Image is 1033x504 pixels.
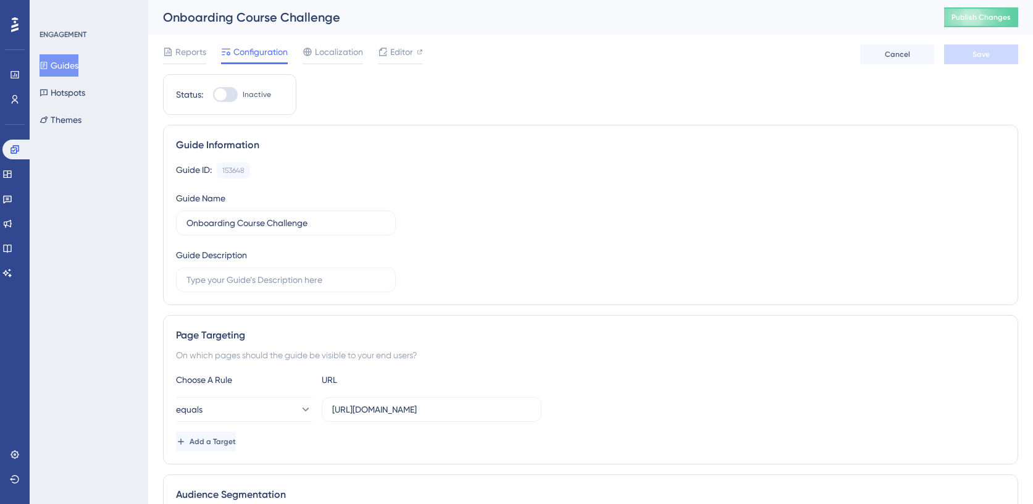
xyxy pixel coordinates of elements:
[176,248,247,262] div: Guide Description
[40,109,82,131] button: Themes
[322,372,458,387] div: URL
[186,273,385,287] input: Type your Guide’s Description here
[944,44,1018,64] button: Save
[176,397,312,422] button: equals
[176,87,203,102] div: Status:
[176,432,236,451] button: Add a Target
[332,403,531,416] input: yourwebsite.com/path
[176,328,1005,343] div: Page Targeting
[860,44,934,64] button: Cancel
[190,437,236,447] span: Add a Target
[40,30,86,40] div: ENGAGEMENT
[176,348,1005,363] div: On which pages should the guide be visible to your end users?
[40,54,78,77] button: Guides
[176,487,1005,502] div: Audience Segmentation
[163,9,913,26] div: Onboarding Course Challenge
[40,82,85,104] button: Hotspots
[885,49,910,59] span: Cancel
[243,90,271,99] span: Inactive
[176,372,312,387] div: Choose A Rule
[233,44,288,59] span: Configuration
[176,162,212,178] div: Guide ID:
[176,402,203,417] span: equals
[176,138,1005,153] div: Guide Information
[951,12,1011,22] span: Publish Changes
[390,44,413,59] span: Editor
[972,49,990,59] span: Save
[944,7,1018,27] button: Publish Changes
[175,44,206,59] span: Reports
[186,216,385,230] input: Type your Guide’s Name here
[222,166,245,175] div: 153648
[176,191,225,206] div: Guide Name
[315,44,363,59] span: Localization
